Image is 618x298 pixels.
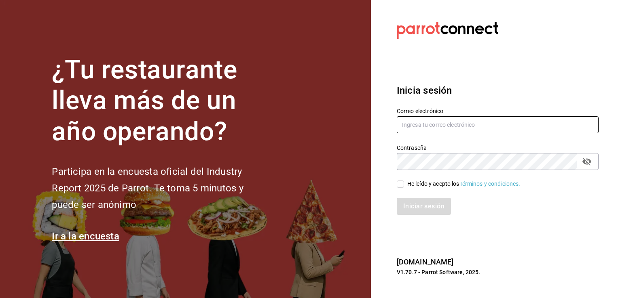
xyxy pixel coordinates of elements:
[397,268,599,276] p: V1.70.7 - Parrot Software, 2025.
[459,180,521,187] a: Términos y condiciones.
[52,231,119,242] a: Ir a la encuesta
[580,155,594,168] button: passwordField
[397,116,599,133] input: Ingresa tu correo electrónico
[397,108,599,113] label: Correo electrónico
[397,83,599,98] h3: Inicia sesión
[397,145,599,150] label: Contraseña
[397,258,454,266] a: [DOMAIN_NAME]
[52,164,270,213] h2: Participa en la encuesta oficial del Industry Report 2025 de Parrot. Te toma 5 minutos y puede se...
[52,55,270,147] h1: ¿Tu restaurante lleva más de un año operando?
[407,180,521,188] div: He leído y acepto los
